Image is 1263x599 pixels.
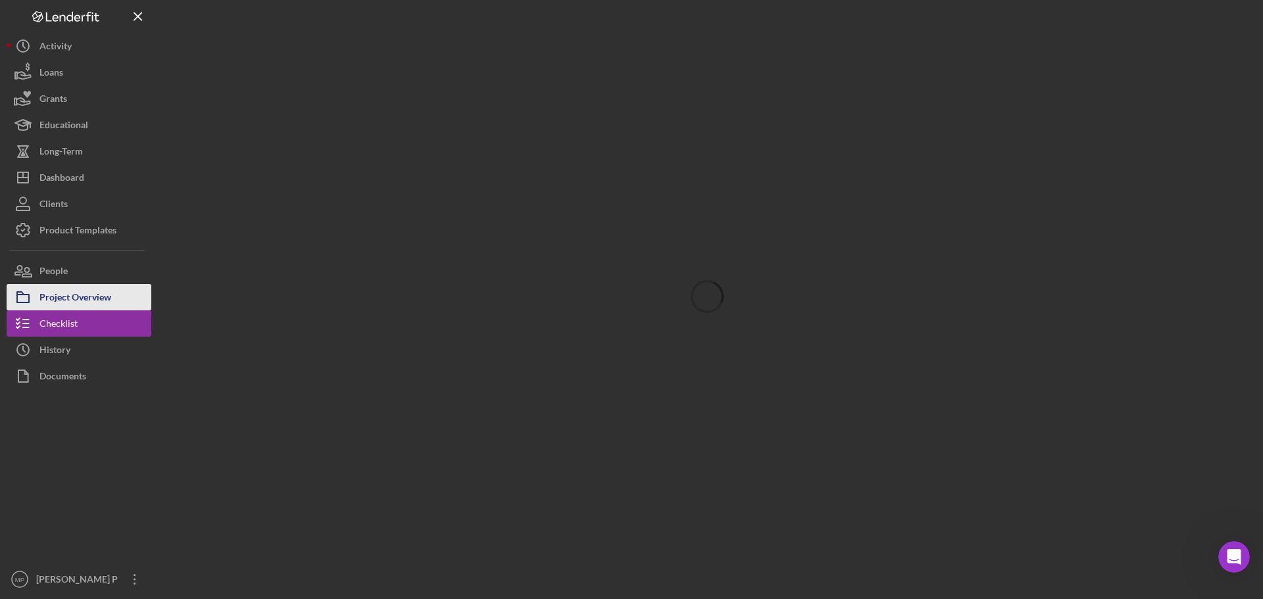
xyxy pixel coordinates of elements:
[7,363,151,389] button: Documents
[1218,541,1250,573] iframe: Intercom live chat
[182,21,208,47] img: Profile image for Allison
[27,295,220,309] div: Update Permissions Settings
[109,443,155,452] span: Messages
[7,258,151,284] button: People
[27,344,220,358] div: Archive a Project
[15,576,24,583] text: MP
[19,314,244,339] div: Pipeline and Forecast View
[39,310,78,340] div: Checklist
[7,566,151,592] button: MP[PERSON_NAME] P
[7,191,151,217] button: Clients
[7,164,151,191] button: Dashboard
[39,258,68,287] div: People
[27,368,220,382] div: How to Create a Test Project
[209,443,230,452] span: Help
[27,265,107,279] span: Search for help
[39,112,88,141] div: Educational
[14,197,249,245] div: Profile image for ChristinaRate your conversation[PERSON_NAME]•5h ago
[39,85,67,115] div: Grants
[59,221,135,235] div: [PERSON_NAME]
[39,164,84,194] div: Dashboard
[19,363,244,387] div: How to Create a Test Project
[27,188,236,202] div: Recent message
[39,138,83,168] div: Long-Term
[39,191,68,220] div: Clients
[39,284,111,314] div: Project Overview
[26,93,237,138] p: Hi [PERSON_NAME] 👋
[87,410,175,463] button: Messages
[7,112,151,138] button: Educational
[7,85,151,112] button: Grants
[7,59,151,85] button: Loans
[26,138,237,160] p: How can we help?
[27,320,220,333] div: Pipeline and Forecast View
[19,290,244,314] div: Update Permissions Settings
[7,337,151,363] button: History
[26,25,47,46] img: logo
[33,566,118,596] div: [PERSON_NAME] P
[39,59,63,89] div: Loans
[176,410,263,463] button: Help
[7,284,151,310] button: Project Overview
[207,21,233,47] img: Profile image for Christina
[39,217,116,247] div: Product Templates
[39,337,70,366] div: History
[39,33,72,62] div: Activity
[29,443,59,452] span: Home
[7,138,151,164] button: Long-Term
[59,208,166,219] span: Rate your conversation
[19,339,244,363] div: Archive a Project
[7,217,151,243] button: Product Templates
[7,310,151,337] button: Checklist
[13,177,250,246] div: Recent messageProfile image for ChristinaRate your conversation[PERSON_NAME]•5h ago
[19,258,244,285] button: Search for help
[39,363,86,393] div: Documents
[7,33,151,59] button: Activity
[137,221,175,235] div: • 5h ago
[27,208,53,234] img: Profile image for Christina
